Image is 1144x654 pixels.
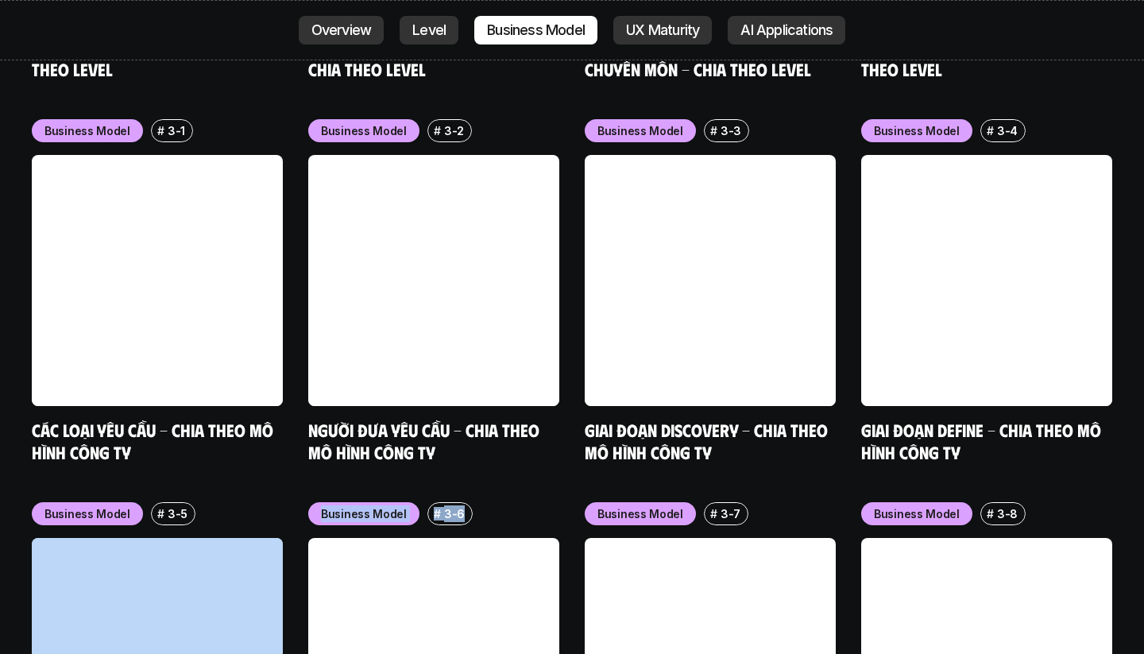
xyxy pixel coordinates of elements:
[585,419,832,462] a: Giai đoạn Discovery - Chia theo mô hình công ty
[321,122,407,139] p: Business Model
[987,125,994,137] h6: #
[299,16,385,45] a: Overview
[874,122,960,139] p: Business Model
[157,125,164,137] h6: #
[874,505,960,522] p: Business Model
[434,508,441,520] h6: #
[157,508,164,520] h6: #
[308,36,528,79] a: Khó khăn trong công việc - Chia theo Level
[444,505,465,522] p: 3-6
[740,22,833,38] p: AI Applications
[613,16,712,45] a: UX Maturity
[585,36,811,79] a: Khó khăn trong phát triển chuyên môn - Chia theo level
[997,122,1018,139] p: 3-4
[444,122,464,139] p: 3-2
[861,419,1105,462] a: Giai đoạn Define - Chia theo mô hình công ty
[44,122,130,139] p: Business Model
[32,36,260,79] a: Công việc Management - Chia theo level
[474,16,597,45] a: Business Model
[308,419,543,462] a: Người đưa yêu cầu - Chia theo mô hình công ty
[487,22,585,38] p: Business Model
[987,508,994,520] h6: #
[710,125,717,137] h6: #
[168,505,187,522] p: 3-5
[721,505,740,522] p: 3-7
[861,36,1115,79] a: Động lực trong công việc - Chia theo Level
[311,22,372,38] p: Overview
[710,508,717,520] h6: #
[626,22,699,38] p: UX Maturity
[32,419,277,462] a: Các loại yêu cầu - Chia theo mô hình công ty
[721,122,741,139] p: 3-3
[597,505,683,522] p: Business Model
[997,505,1018,522] p: 3-8
[44,505,130,522] p: Business Model
[434,125,441,137] h6: #
[321,505,407,522] p: Business Model
[728,16,845,45] a: AI Applications
[168,122,185,139] p: 3-1
[412,22,446,38] p: Level
[597,122,683,139] p: Business Model
[400,16,458,45] a: Level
